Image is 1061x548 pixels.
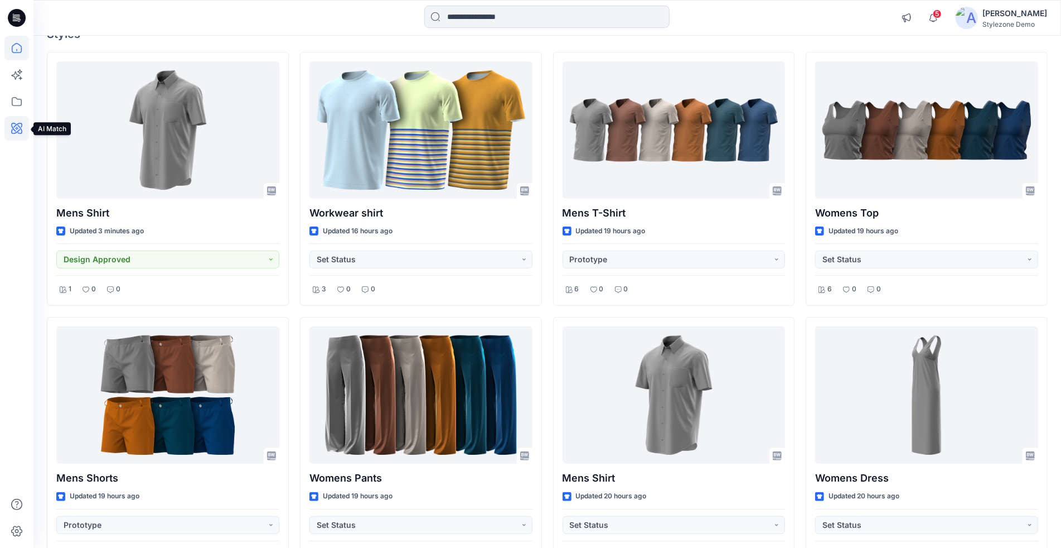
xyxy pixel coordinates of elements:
a: Womens Dress [815,326,1038,464]
p: Updated 19 hours ago [829,225,898,237]
img: avatar [956,7,978,29]
p: Updated 20 hours ago [829,491,899,502]
p: Womens Pants [309,470,532,486]
span: 5 [933,9,942,18]
p: Updated 19 hours ago [576,225,646,237]
p: 3 [322,283,326,295]
p: Updated 19 hours ago [323,491,393,502]
div: Stylezone Demo [982,20,1047,28]
p: 1 [69,283,71,295]
p: 0 [371,283,375,295]
p: 6 [575,283,579,295]
p: Mens Shorts [56,470,279,486]
p: 0 [116,283,120,295]
p: Updated 19 hours ago [70,491,139,502]
p: Mens Shirt [563,470,786,486]
p: 0 [346,283,351,295]
div: [PERSON_NAME] [982,7,1047,20]
p: Workwear shirt [309,205,532,221]
a: Workwear shirt [309,61,532,199]
p: Updated 20 hours ago [576,491,647,502]
p: 0 [624,283,628,295]
p: 6 [827,283,832,295]
p: Mens T-Shirt [563,205,786,221]
a: Mens Shirt [563,326,786,464]
a: Womens Pants [309,326,532,464]
p: 0 [852,283,856,295]
p: Mens Shirt [56,205,279,221]
a: Womens Top [815,61,1038,199]
p: Womens Dress [815,470,1038,486]
p: Updated 16 hours ago [323,225,393,237]
a: Mens Shirt [56,61,279,199]
a: Mens T-Shirt [563,61,786,199]
p: Updated 3 minutes ago [70,225,144,237]
p: 0 [599,283,604,295]
p: Womens Top [815,205,1038,221]
a: Mens Shorts [56,326,279,464]
p: 0 [91,283,96,295]
p: 0 [876,283,881,295]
